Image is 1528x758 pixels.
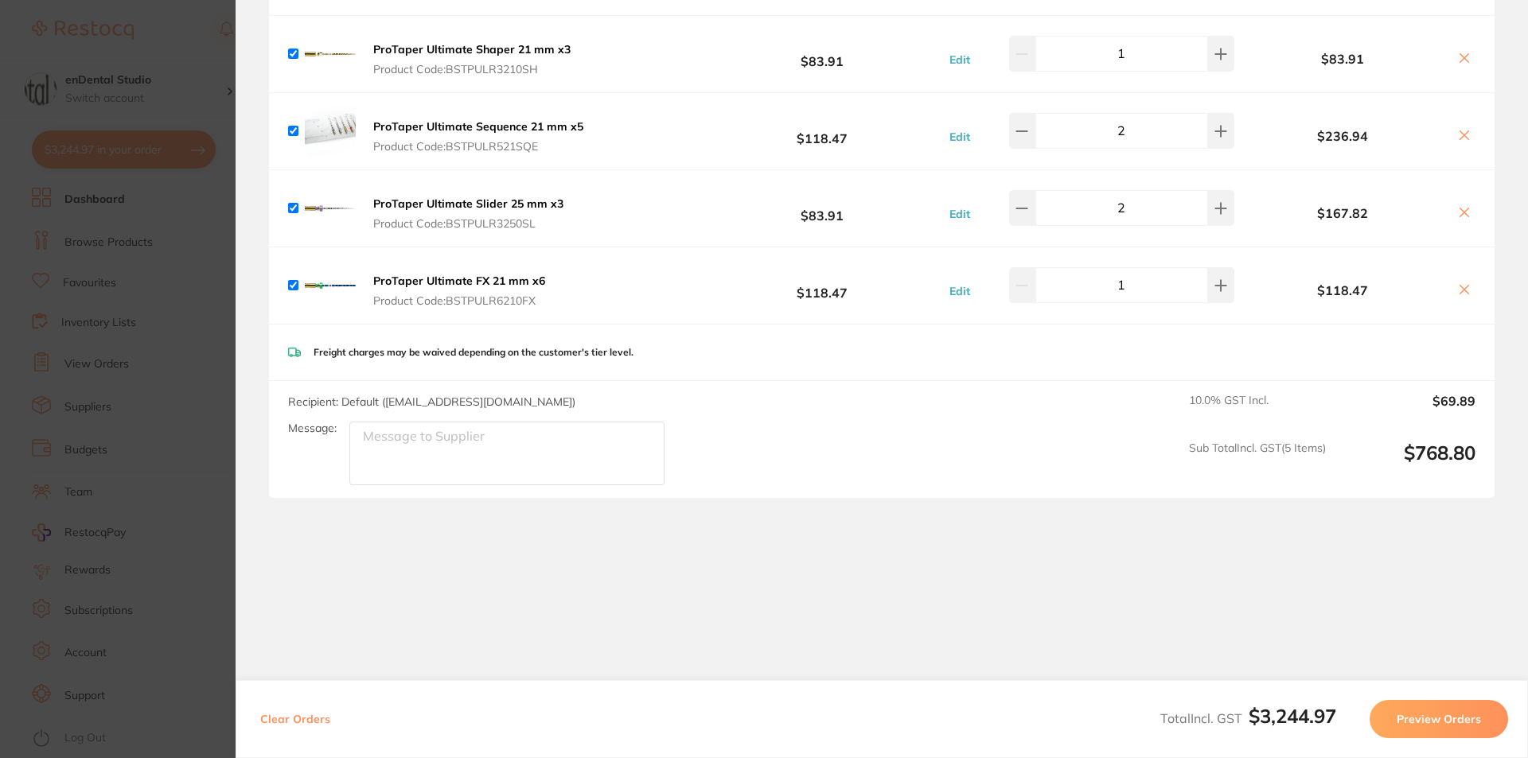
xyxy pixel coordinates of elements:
[704,116,941,146] b: $118.47
[945,130,975,144] button: Edit
[1189,441,1326,485] span: Sub Total Incl. GST ( 5 Items)
[1238,283,1447,297] b: $118.47
[305,183,356,234] img: b3hjY2VqeA
[945,52,975,67] button: Edit
[368,196,568,230] button: ProTaper Ultimate Slider 25 mm x3 Product Code:BSTPULR3250SL
[368,274,550,307] button: ProTaper Ultimate FX 21 mm x6 Product Code:BSTPULR6210FX
[1249,704,1336,728] b: $3,244.97
[1238,129,1447,143] b: $236.94
[288,395,575,409] span: Recipient: Default ( [EMAIL_ADDRESS][DOMAIN_NAME] )
[1339,441,1475,485] output: $768.80
[1370,700,1508,738] button: Preview Orders
[305,29,356,80] img: NnB6cjZubQ
[1160,710,1336,726] span: Total Incl. GST
[704,39,941,68] b: $83.91
[368,42,575,76] button: ProTaper Ultimate Shaper 21 mm x3 Product Code:BSTPULR3210SH
[1238,206,1447,220] b: $167.82
[704,270,941,300] b: $118.47
[1238,52,1447,66] b: $83.91
[1339,394,1475,429] output: $69.89
[945,207,975,221] button: Edit
[373,196,563,211] b: ProTaper Ultimate Slider 25 mm x3
[373,140,583,153] span: Product Code: BSTPULR521SQE
[373,294,545,307] span: Product Code: BSTPULR6210FX
[1189,394,1326,429] span: 10.0 % GST Incl.
[288,422,337,435] label: Message:
[373,42,571,56] b: ProTaper Ultimate Shaper 21 mm x3
[704,193,941,223] b: $83.91
[314,347,633,358] p: Freight charges may be waived depending on the customer's tier level.
[373,274,545,288] b: ProTaper Ultimate FX 21 mm x6
[373,217,563,230] span: Product Code: BSTPULR3250SL
[305,106,356,157] img: Mm9xNHNpMg
[255,700,335,738] button: Clear Orders
[373,119,583,134] b: ProTaper Ultimate Sequence 21 mm x5
[373,63,571,76] span: Product Code: BSTPULR3210SH
[945,284,975,298] button: Edit
[368,119,588,153] button: ProTaper Ultimate Sequence 21 mm x5 Product Code:BSTPULR521SQE
[305,260,356,311] img: Yjkyb25mNg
